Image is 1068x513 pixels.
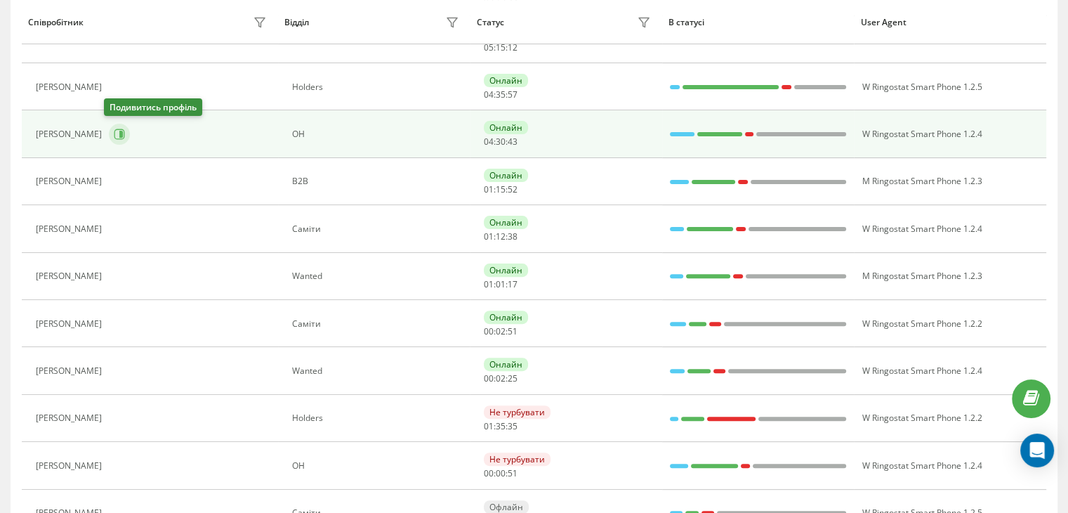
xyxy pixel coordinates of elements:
div: Онлайн [484,121,528,134]
span: 02 [496,372,506,384]
span: 00 [496,467,506,479]
div: Holders [292,413,463,423]
span: W Ringostat Smart Phone 1.2.5 [862,81,982,93]
span: 00 [484,372,494,384]
span: 00 [484,467,494,479]
span: W Ringostat Smart Phone 1.2.2 [862,412,982,424]
span: 01 [484,420,494,432]
div: [PERSON_NAME] [36,461,105,471]
div: Онлайн [484,358,528,371]
span: 12 [496,230,506,242]
div: Онлайн [484,264,528,277]
div: Open Intercom Messenger [1020,434,1054,467]
div: : : [484,280,517,290]
span: 01 [484,183,494,195]
div: Саміти [292,319,463,329]
div: : : [484,185,517,195]
div: [PERSON_NAME] [36,224,105,234]
div: : : [484,90,517,100]
span: 35 [508,420,517,432]
div: : : [484,422,517,431]
span: 35 [496,89,506,100]
span: W Ringostat Smart Phone 1.2.4 [862,460,982,472]
div: Wanted [292,366,463,376]
span: 52 [508,183,517,195]
span: W Ringostat Smart Phone 1.2.2 [862,318,982,330]
span: 25 [508,372,517,384]
span: 05 [484,41,494,53]
span: 57 [508,89,517,100]
span: 15 [496,41,506,53]
div: [PERSON_NAME] [36,82,105,92]
span: 38 [508,230,517,242]
span: 17 [508,278,517,290]
div: Онлайн [484,74,528,87]
span: 35 [496,420,506,432]
div: : : [484,43,517,53]
div: [PERSON_NAME] [36,319,105,329]
span: W Ringostat Smart Phone 1.2.4 [862,128,982,140]
div: : : [484,137,517,147]
span: 00 [484,325,494,337]
div: Не турбувати [484,453,551,466]
div: : : [484,469,517,479]
span: 43 [508,136,517,148]
span: 15 [496,183,506,195]
div: Статус [477,18,504,27]
div: ОН [292,129,463,139]
div: : : [484,232,517,242]
div: : : [484,327,517,337]
div: Співробітник [28,18,84,27]
div: ОН [292,461,463,471]
span: 01 [484,230,494,242]
span: W Ringostat Smart Phone 1.2.4 [862,223,982,235]
div: Онлайн [484,311,528,324]
div: Онлайн [484,216,528,229]
div: [PERSON_NAME] [36,176,105,186]
div: Подивитись профіль [104,98,202,116]
div: Не турбувати [484,405,551,419]
span: M Ringostat Smart Phone 1.2.3 [862,175,982,187]
span: 51 [508,325,517,337]
span: 01 [484,278,494,290]
span: 30 [496,136,506,148]
div: : : [484,374,517,384]
div: [PERSON_NAME] [36,34,105,44]
span: 02 [496,325,506,337]
div: [PERSON_NAME] [36,366,105,376]
div: ОН [292,34,463,44]
span: 04 [484,136,494,148]
span: M Ringostat Smart Phone 1.2.3 [862,270,982,282]
span: 12 [508,41,517,53]
span: W Ringostat Smart Phone 1.2.4 [862,365,982,377]
div: User Agent [861,18,1040,27]
div: Wanted [292,271,463,281]
div: В2В [292,176,463,186]
span: 01 [496,278,506,290]
span: 51 [508,467,517,479]
span: 04 [484,89,494,100]
div: [PERSON_NAME] [36,413,105,423]
div: Відділ [284,18,309,27]
div: [PERSON_NAME] [36,271,105,281]
div: [PERSON_NAME] [36,129,105,139]
div: Онлайн [484,169,528,182]
div: Саміти [292,224,463,234]
div: В статусі [668,18,848,27]
div: Holders [292,82,463,92]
